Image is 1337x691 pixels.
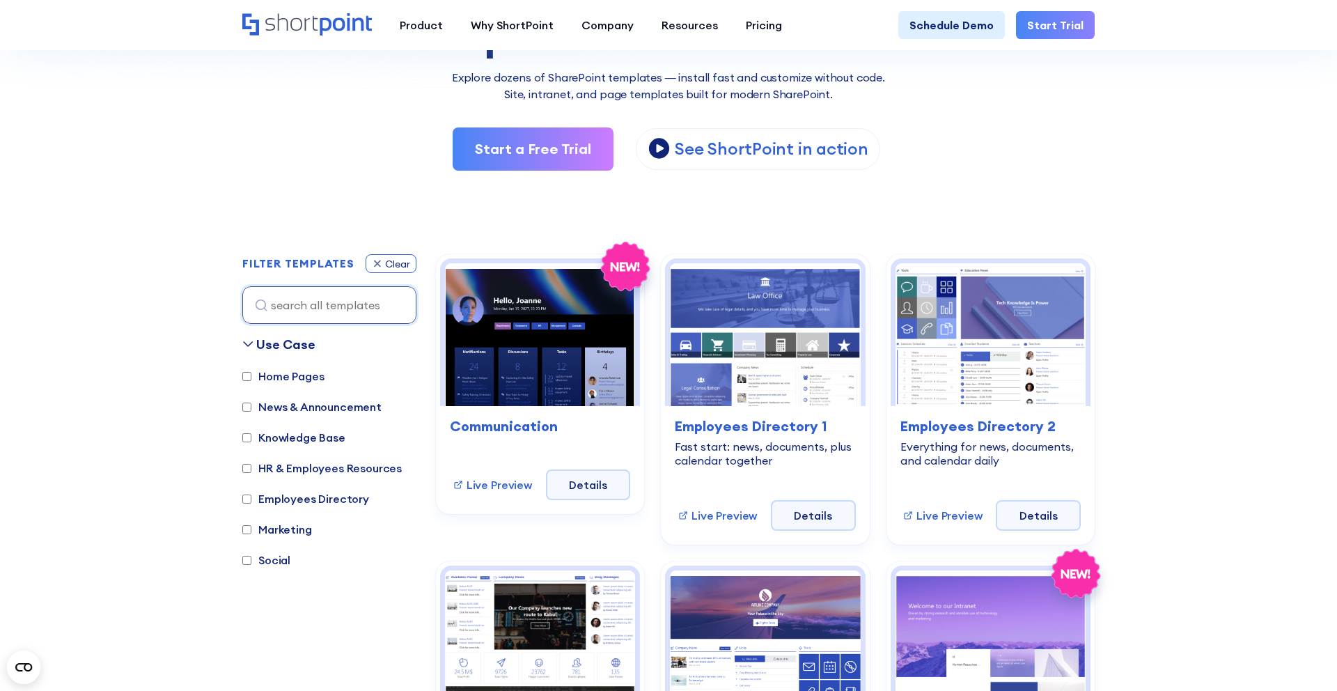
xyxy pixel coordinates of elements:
a: Start a Free Trial [453,127,613,171]
h3: Employees Directory 2 [900,416,1081,437]
input: Knowledge Base [242,433,251,442]
a: Live Preview [902,507,982,524]
label: Employees Directory [242,490,369,507]
label: News & Announcement [242,398,382,415]
div: Everything for news, documents, and calendar daily [900,440,1081,467]
h3: Communication [450,416,630,437]
input: HR & Employees Resources [242,464,251,473]
a: Details [546,469,631,500]
div: Use Case [256,335,315,354]
input: Social [242,556,251,565]
a: Start Trial [1016,11,1095,39]
div: Product [400,17,443,33]
label: HR & Employees Resources [242,460,402,476]
input: Home Pages [242,372,251,381]
a: Schedule Demo [898,11,1005,39]
a: Details [996,500,1081,531]
input: Marketing [242,525,251,534]
a: Live Preview [453,476,532,493]
button: Open CMP widget [7,651,40,684]
a: Live Preview [678,507,757,524]
label: Home Pages [242,368,324,385]
a: Why ShortPoint [457,11,568,39]
h3: Employees Directory 1 [675,416,855,437]
input: News & Announcement [242,403,251,412]
a: Pricing [732,11,796,39]
iframe: Chat Widget [1086,529,1337,691]
a: Resources [648,11,732,39]
div: Fast start: news, documents, plus calendar together [675,440,855,467]
a: Home [242,13,372,37]
input: Employees Directory [242,495,251,504]
input: search all templates [242,286,416,324]
a: Details [771,500,856,531]
div: Pricing [746,17,782,33]
a: Product [386,11,457,39]
a: open lightbox [636,128,879,170]
div: Resources [662,17,718,33]
label: Marketing [242,521,312,538]
h2: FILTER TEMPLATES [242,258,354,270]
div: Clear [385,259,410,269]
label: Knowledge Base [242,429,345,446]
label: Social [242,552,290,568]
p: Explore dozens of SharePoint templates — install fast and customize without code. Site, intranet,... [242,69,1095,102]
a: Company [568,11,648,39]
p: See ShortPoint in action [675,138,868,160]
div: Why ShortPoint [471,17,554,33]
div: Company [581,17,634,33]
